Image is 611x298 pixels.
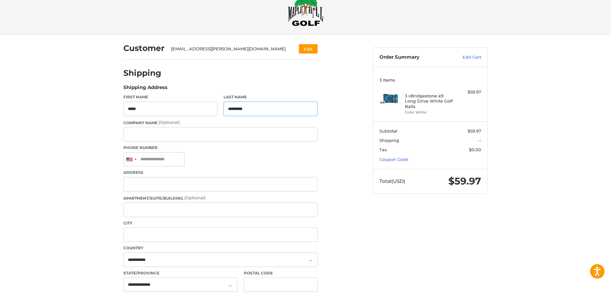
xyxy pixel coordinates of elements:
[379,77,481,83] h3: 3 Items
[478,138,481,143] span: --
[123,245,318,251] label: Country
[123,170,318,175] label: Address
[123,145,318,151] label: Phone Number
[123,195,318,201] label: Apartment/Suite/Building
[244,270,318,276] label: Postal Code
[124,153,138,166] div: United States: +1
[379,138,399,143] span: Shipping
[379,147,387,152] span: Tax
[379,128,397,134] span: Subtotal
[449,54,481,61] a: Edit Cart
[224,94,318,100] label: Last Name
[158,120,180,125] small: (Optional)
[184,195,205,200] small: (Optional)
[469,147,481,152] span: $0.00
[456,89,481,95] div: $59.97
[405,93,454,109] h4: 3 x Bridgestone e9 Long Drive White Golf Balls
[123,220,318,226] label: City
[468,128,481,134] span: $59.97
[448,175,481,187] span: $59.97
[379,157,408,162] a: Coupon Code
[123,270,237,276] label: State/Province
[405,110,454,115] li: Color White
[123,68,161,78] h2: Shipping
[123,43,165,53] h2: Customer
[379,54,449,61] h3: Order Summary
[379,178,405,184] span: Total (USD)
[171,46,287,52] div: [EMAIL_ADDRESS][PERSON_NAME][DOMAIN_NAME]
[123,119,318,126] label: Company Name
[123,94,217,100] label: First Name
[299,44,318,54] button: Edit
[123,84,167,94] legend: Shipping Address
